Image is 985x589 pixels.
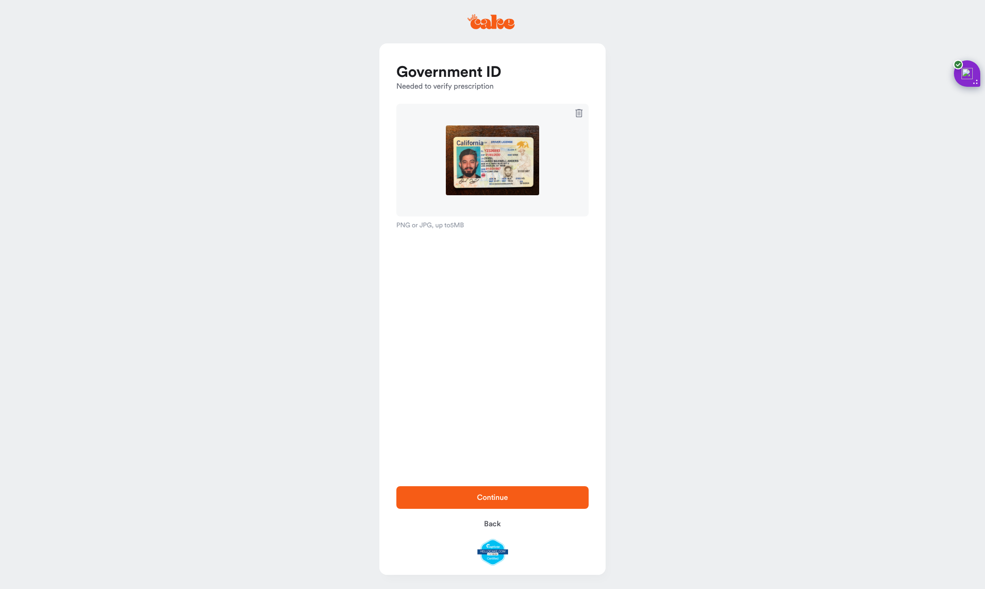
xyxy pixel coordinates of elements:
img: Government ID preview [446,125,539,195]
span: Continue [477,494,508,501]
img: legit-script-certified.png [477,539,508,565]
button: Continue [396,486,589,509]
button: Back [396,513,589,535]
span: Back [484,520,501,528]
div: PNG or JPG, up to 5 MB [396,222,589,229]
h1: Government ID [396,63,589,82]
div: Needed to verify prescription [396,63,589,92]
